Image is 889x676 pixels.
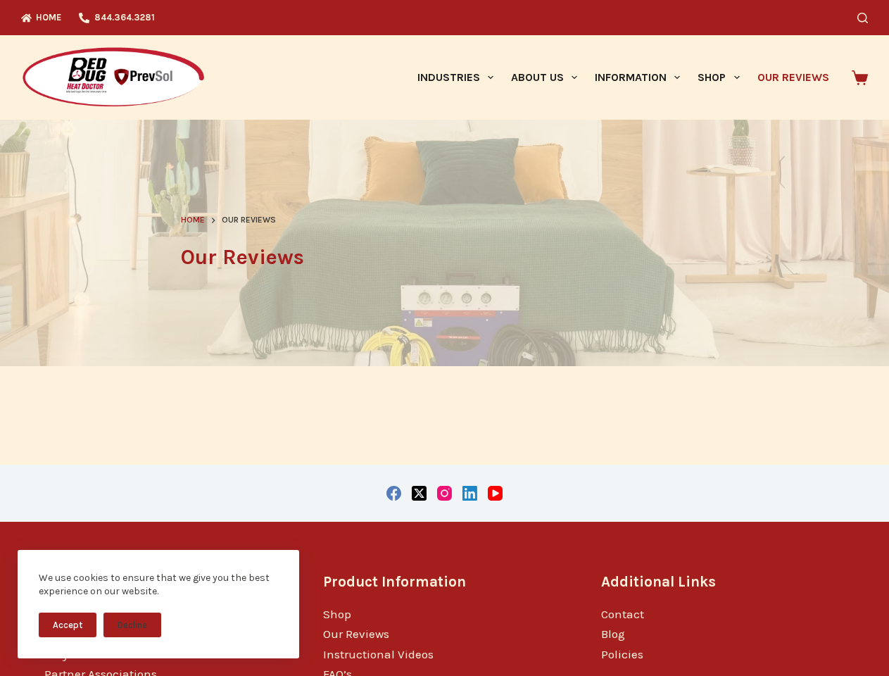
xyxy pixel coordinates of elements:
img: Prevsol/Bed Bug Heat Doctor [21,46,206,109]
a: Our Reviews [323,627,389,641]
a: Blog [601,627,625,641]
a: About Us [502,35,586,120]
a: Instagram [437,486,452,501]
span: Home [181,215,205,225]
span: Our Reviews [222,213,276,227]
a: Shop [323,607,351,621]
a: LinkedIn [462,486,477,501]
a: Shop [689,35,748,120]
a: Home [181,213,205,227]
div: We use cookies to ensure that we give you the best experience on our website. [39,571,278,599]
h3: Additional Links [601,571,845,593]
a: Information [586,35,689,120]
button: Accept [39,613,96,637]
a: Contact [601,607,644,621]
a: YouTube [488,486,503,501]
button: Decline [103,613,161,637]
a: Industries [408,35,502,120]
h3: Product Information [323,571,567,593]
nav: Primary [408,35,838,120]
h1: Our Reviews [181,242,709,273]
a: Policies [601,647,643,661]
a: X (Twitter) [412,486,427,501]
a: Our Reviews [748,35,838,120]
a: Instructional Videos [323,647,434,661]
button: Search [857,13,868,23]
a: Facebook [386,486,401,501]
